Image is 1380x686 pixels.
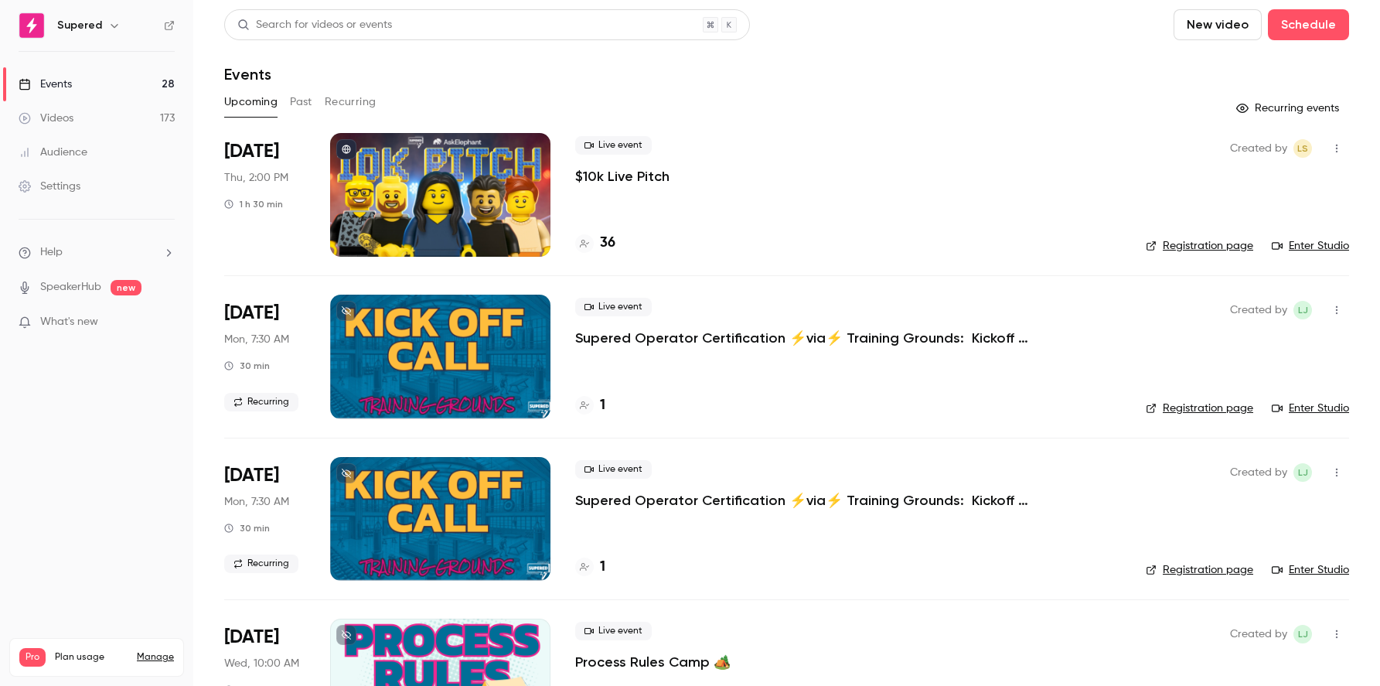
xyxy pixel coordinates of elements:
[1230,625,1287,643] span: Created by
[19,145,87,160] div: Audience
[19,179,80,194] div: Settings
[575,395,605,416] a: 1
[19,13,44,38] img: Supered
[1293,139,1312,158] span: Lindsey Smith
[1293,625,1312,643] span: Lindsay John
[224,463,279,488] span: [DATE]
[55,651,128,664] span: Plan usage
[1146,401,1253,416] a: Registration page
[1297,139,1308,158] span: LS
[111,280,141,295] span: new
[224,457,305,581] div: Sep 8 Mon, 9:30 AM (America/New York)
[575,557,605,578] a: 1
[600,557,605,578] h4: 1
[575,460,652,479] span: Live event
[1230,463,1287,482] span: Created by
[224,198,283,210] div: 1 h 30 min
[1298,301,1308,319] span: LJ
[40,314,98,330] span: What's new
[325,90,377,114] button: Recurring
[224,301,279,326] span: [DATE]
[1174,9,1262,40] button: New video
[290,90,312,114] button: Past
[224,656,299,671] span: Wed, 10:00 AM
[575,622,652,640] span: Live event
[224,133,305,257] div: Aug 28 Thu, 2:00 PM (America/Denver)
[575,298,652,316] span: Live event
[137,651,174,664] a: Manage
[224,625,279,650] span: [DATE]
[575,136,652,155] span: Live event
[19,244,175,261] li: help-dropdown-opener
[224,494,289,510] span: Mon, 7:30 AM
[1146,238,1253,254] a: Registration page
[224,555,298,573] span: Recurring
[224,170,288,186] span: Thu, 2:00 PM
[19,77,72,92] div: Events
[224,295,305,418] div: Sep 1 Mon, 9:30 AM (America/New York)
[1146,562,1253,578] a: Registration page
[575,167,670,186] a: $10k Live Pitch
[237,17,392,33] div: Search for videos or events
[1268,9,1349,40] button: Schedule
[575,329,1039,347] a: Supered Operator Certification ⚡️via⚡️ Training Grounds: Kickoff Call
[1272,238,1349,254] a: Enter Studio
[40,279,101,295] a: SpeakerHub
[1272,562,1349,578] a: Enter Studio
[575,491,1039,510] a: Supered Operator Certification ⚡️via⚡️ Training Grounds: Kickoff Call
[1230,139,1287,158] span: Created by
[1272,401,1349,416] a: Enter Studio
[19,111,73,126] div: Videos
[600,233,615,254] h4: 36
[57,18,102,33] h6: Supered
[1229,96,1349,121] button: Recurring events
[156,316,175,329] iframe: Noticeable Trigger
[575,653,731,671] a: Process Rules Camp 🏕️
[224,139,279,164] span: [DATE]
[575,233,615,254] a: 36
[600,395,605,416] h4: 1
[224,90,278,114] button: Upcoming
[1298,625,1308,643] span: LJ
[1298,463,1308,482] span: LJ
[224,332,289,347] span: Mon, 7:30 AM
[19,648,46,667] span: Pro
[1230,301,1287,319] span: Created by
[1293,301,1312,319] span: Lindsay John
[1293,463,1312,482] span: Lindsay John
[224,522,270,534] div: 30 min
[224,65,271,84] h1: Events
[40,244,63,261] span: Help
[224,360,270,372] div: 30 min
[224,393,298,411] span: Recurring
